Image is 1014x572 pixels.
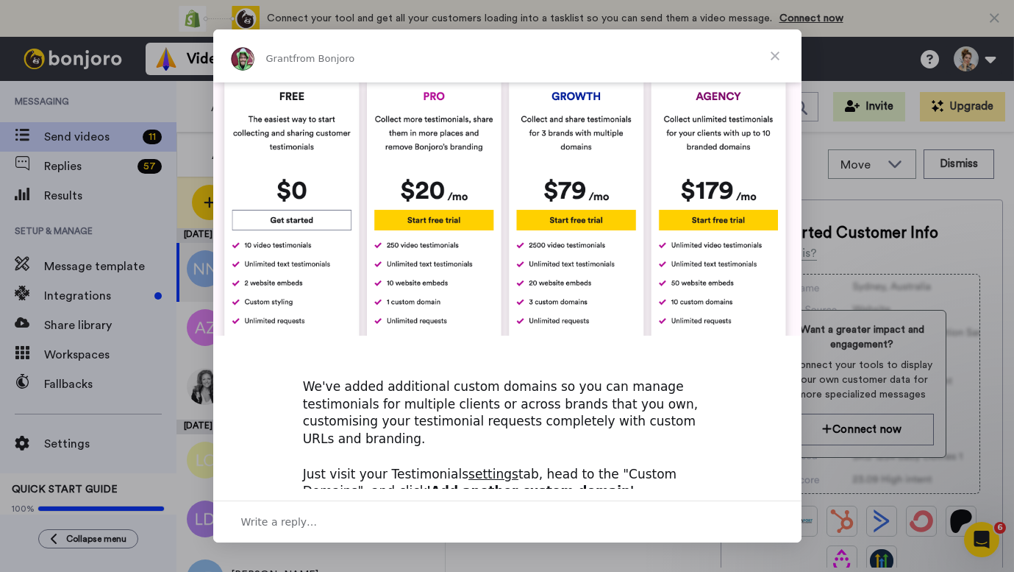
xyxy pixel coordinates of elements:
span: from Bonjoro [293,53,354,64]
span: Close [749,29,801,82]
a: settings [468,467,518,481]
b: 'Add another custom domain' [426,484,634,498]
span: Write a reply… [241,512,318,532]
span: Grant [266,53,293,64]
div: We've added additional custom domains so you can manage testimonials for multiple clients or acro... [303,361,712,501]
div: Open conversation and reply [213,501,801,543]
img: Profile image for Grant [231,47,254,71]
